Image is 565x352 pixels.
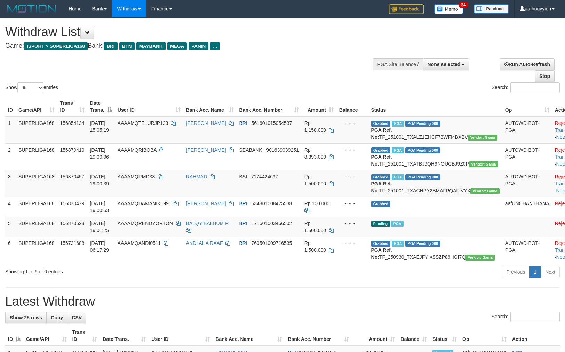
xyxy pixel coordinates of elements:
a: [PERSON_NAME] [186,120,226,126]
th: Status [368,97,502,117]
span: BRI [239,201,247,206]
span: [DATE] 19:01:25 [90,221,109,233]
th: Balance: activate to sort column ascending [398,326,430,346]
span: Vendor URL: https://trx31.1velocity.biz [465,255,495,261]
span: BRI [104,42,117,50]
span: CSV [72,315,82,320]
th: Op: activate to sort column ascending [502,97,552,117]
div: - - - [339,220,366,227]
th: Bank Acc. Number: activate to sort column ascending [285,326,352,346]
img: MOTION_logo.png [5,3,58,14]
span: MAYBANK [136,42,166,50]
b: PGA Ref. No: [371,181,392,193]
th: Balance [336,97,368,117]
span: Marked by aafromsomean [392,241,404,247]
a: BALQY BALHUM R [186,221,229,226]
span: Show 25 rows [10,315,42,320]
span: Marked by aafsengchandara [391,221,403,227]
td: 4 [5,197,16,217]
th: Op: activate to sort column ascending [460,326,509,346]
th: User ID: activate to sort column ascending [115,97,183,117]
span: Copy 534801008425538 to clipboard [252,201,292,206]
td: AUTOWD-BOT-PGA [502,237,552,263]
a: Copy [46,312,67,323]
td: SUPERLIGA168 [16,197,57,217]
span: Copy 7174424637 to clipboard [251,174,278,179]
span: AAAAMQRMD33 [118,174,155,179]
a: Stop [535,70,555,82]
h4: Game: Bank: [5,42,370,49]
a: [PERSON_NAME] [186,201,226,206]
span: PANIN [189,42,208,50]
span: SEABANK [239,147,262,153]
img: panduan.png [474,4,509,14]
span: Copy 769501009716535 to clipboard [252,240,292,246]
span: Marked by aafsoycanthlai [392,174,404,180]
th: User ID: activate to sort column ascending [149,326,213,346]
select: Showentries [17,82,43,93]
span: Copy 561601015054537 to clipboard [252,120,292,126]
span: 156870410 [60,147,85,153]
h1: Latest Withdraw [5,295,560,309]
span: BRI [239,120,247,126]
span: AAAAMQDAMANIK1991 [118,201,172,206]
span: Rp 8.393.000 [304,147,326,160]
a: Show 25 rows [5,312,47,323]
a: RAHMAD [186,174,207,179]
a: [PERSON_NAME] [186,147,226,153]
th: Bank Acc. Name: activate to sort column ascending [183,97,237,117]
span: AAAAMQANDI0511 [118,240,161,246]
td: TF_251001_TXACHPY2BMAFPQAFIVYX [368,170,502,197]
th: Amount: activate to sort column ascending [302,97,336,117]
td: 3 [5,170,16,197]
label: Show entries [5,82,58,93]
span: Rp 1.500.000 [304,240,326,253]
td: SUPERLIGA168 [16,143,57,170]
span: None selected [428,62,461,67]
th: Bank Acc. Number: activate to sort column ascending [237,97,302,117]
span: Copy 171601003466502 to clipboard [252,221,292,226]
th: Action [509,326,560,346]
span: AAAAMQRENDYORTON [118,221,173,226]
span: Grabbed [371,121,391,127]
span: Rp 1.158.000 [304,120,326,133]
th: ID: activate to sort column descending [5,326,23,346]
span: Copy [51,315,63,320]
span: Pending [371,221,390,227]
span: [DATE] 15:05:19 [90,120,109,133]
td: SUPERLIGA168 [16,170,57,197]
th: Trans ID: activate to sort column ascending [57,97,87,117]
div: - - - [339,146,366,153]
span: 156870457 [60,174,85,179]
td: TF_251001_TXATBJ9QH9NOUCBJ9Z0P [368,143,502,170]
span: BSI [239,174,247,179]
td: TF_250930_TXAEJFYIX8SZP86HGI7Q [368,237,502,263]
a: Run Auto-Refresh [500,58,555,70]
th: Date Trans.: activate to sort column descending [87,97,115,117]
th: Date Trans.: activate to sort column ascending [100,326,149,346]
span: Marked by aafsengchandara [392,147,404,153]
b: PGA Ref. No: [371,154,392,167]
span: 156870479 [60,201,85,206]
th: Game/API: activate to sort column ascending [23,326,70,346]
span: PGA Pending [405,147,440,153]
th: Trans ID: activate to sort column ascending [70,326,100,346]
span: Copy 901639039251 to clipboard [266,147,299,153]
td: AUTOWD-BOT-PGA [502,117,552,144]
b: PGA Ref. No: [371,127,392,140]
label: Search: [492,82,560,93]
span: BTN [119,42,135,50]
span: Vendor URL: https://trx31.1velocity.biz [468,135,497,141]
span: ... [210,42,220,50]
span: 34 [459,2,468,8]
a: 1 [529,266,541,278]
h1: Withdraw List [5,25,370,39]
div: PGA Site Balance / [373,58,423,70]
span: Rp 1.500.000 [304,174,326,186]
a: CSV [67,312,86,323]
td: SUPERLIGA168 [16,217,57,237]
span: PGA Pending [405,241,440,247]
div: - - - [339,120,366,127]
td: 5 [5,217,16,237]
td: AUTOWD-BOT-PGA [502,170,552,197]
